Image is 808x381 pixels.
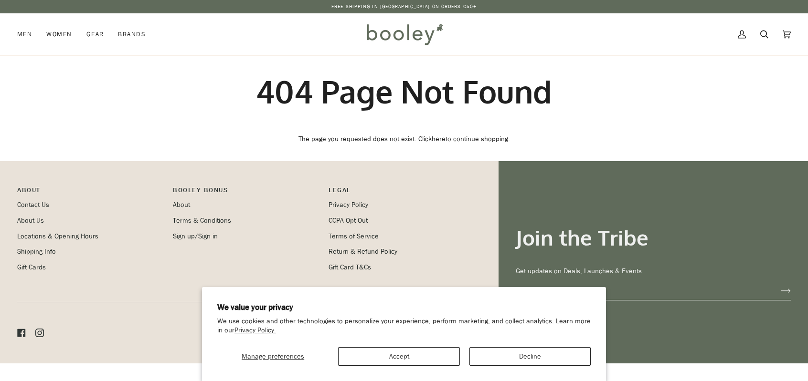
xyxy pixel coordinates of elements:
a: Return & Refund Policy [329,247,397,256]
p: The page you requested does not exist. Click to continue shopping. [186,134,622,144]
a: Privacy Policy. [234,326,276,335]
a: Sign up/Sign in [173,232,218,241]
p: We use cookies and other technologies to personalize your experience, perform marketing, and coll... [217,317,591,335]
a: Contact Us [17,200,49,209]
p: Pipeline_Footer Main [17,185,163,200]
span: Gear [86,30,104,39]
h3: Join the Tribe [516,225,791,251]
a: Gear [79,13,111,55]
span: Manage preferences [242,352,304,361]
span: Brands [118,30,146,39]
img: Booley [362,21,446,48]
a: Terms & Conditions [173,216,231,225]
p: Pipeline_Footer Sub [329,185,475,200]
a: About [173,200,190,209]
a: Brands [111,13,153,55]
button: Decline [469,347,591,366]
button: Join [765,283,791,299]
p: Get updates on Deals, Launches & Events [516,266,791,277]
span: Men [17,30,32,39]
h1: 404 Page Not Found [186,72,622,111]
button: Accept [338,347,459,366]
span: Women [46,30,72,39]
h2: We value your privacy [217,302,591,313]
a: CCPA Opt Out [329,216,368,225]
p: Free Shipping in [GEOGRAPHIC_DATA] on Orders €50+ [331,3,477,10]
a: Gift Cards [17,263,46,272]
a: Privacy Policy [329,200,368,209]
a: Shipping Info [17,247,56,256]
input: your-email@example.com [516,282,765,300]
a: here [432,134,446,144]
a: Gift Card T&Cs [329,263,371,272]
a: Women [39,13,79,55]
a: About Us [17,216,44,225]
a: Locations & Opening Hours [17,232,98,241]
a: Men [17,13,39,55]
button: Manage preferences [217,347,329,366]
a: Terms of Service [329,232,379,241]
p: Booley Bonus [173,185,319,200]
